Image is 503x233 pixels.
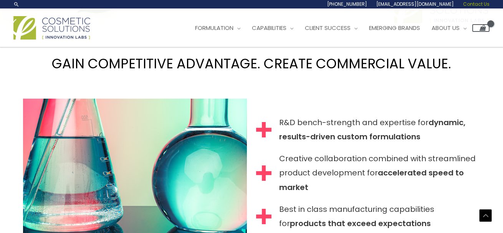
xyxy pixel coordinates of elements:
[369,24,420,32] span: Emerging Brands
[279,116,480,144] span: R&D bench-strength and expertise for
[246,17,299,40] a: Capabilities
[327,1,367,7] span: [PHONE_NUMBER]
[13,1,20,7] a: Search icon link
[279,152,480,194] span: Creative collaboration combined with streamlined product development for
[256,209,271,224] img: Plus Icon
[299,17,363,40] a: Client Success
[256,165,271,181] img: Plus Icon
[279,202,480,231] span: Best in class manufacturing capabilities for
[252,24,286,32] span: Capabilities
[472,24,490,32] a: View Shopping Cart, empty
[13,16,90,40] img: Cosmetic Solutions Logo
[195,24,233,32] span: Formulation
[363,17,426,40] a: Emerging Brands
[256,122,271,137] img: Plus Icon
[463,1,490,7] span: Contact Us
[305,24,351,32] span: Client Success
[184,17,490,40] nav: Site Navigation
[426,17,472,40] a: About Us
[432,24,460,32] span: About Us
[279,167,464,192] strong: accelerated speed to market
[189,17,246,40] a: Formulation
[290,218,431,229] strong: products that exceed expectations
[376,1,454,7] span: [EMAIL_ADDRESS][DOMAIN_NAME]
